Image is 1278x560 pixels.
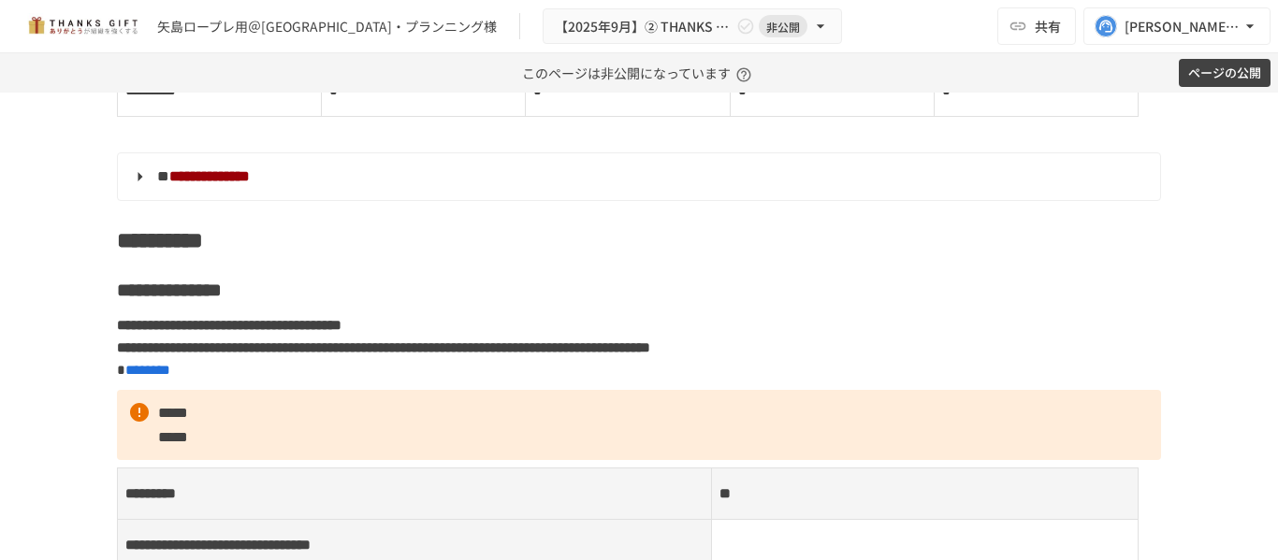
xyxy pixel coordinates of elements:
span: 非公開 [759,17,807,36]
span: 共有 [1035,16,1061,36]
button: ページの公開 [1179,59,1271,88]
img: mMP1OxWUAhQbsRWCurg7vIHe5HqDpP7qZo7fRoNLXQh [22,11,142,41]
span: 【2025年9月】② THANKS GIFTキックオフMTG [555,15,733,38]
button: [PERSON_NAME][EMAIL_ADDRESS][DOMAIN_NAME] [1083,7,1271,45]
p: このページは非公開になっています [522,53,757,93]
div: 矢島ロープレ用＠[GEOGRAPHIC_DATA]・プランニング様 [157,17,497,36]
button: 【2025年9月】② THANKS GIFTキックオフMTG非公開 [543,8,842,45]
div: [PERSON_NAME][EMAIL_ADDRESS][DOMAIN_NAME] [1125,15,1241,38]
button: 共有 [997,7,1076,45]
